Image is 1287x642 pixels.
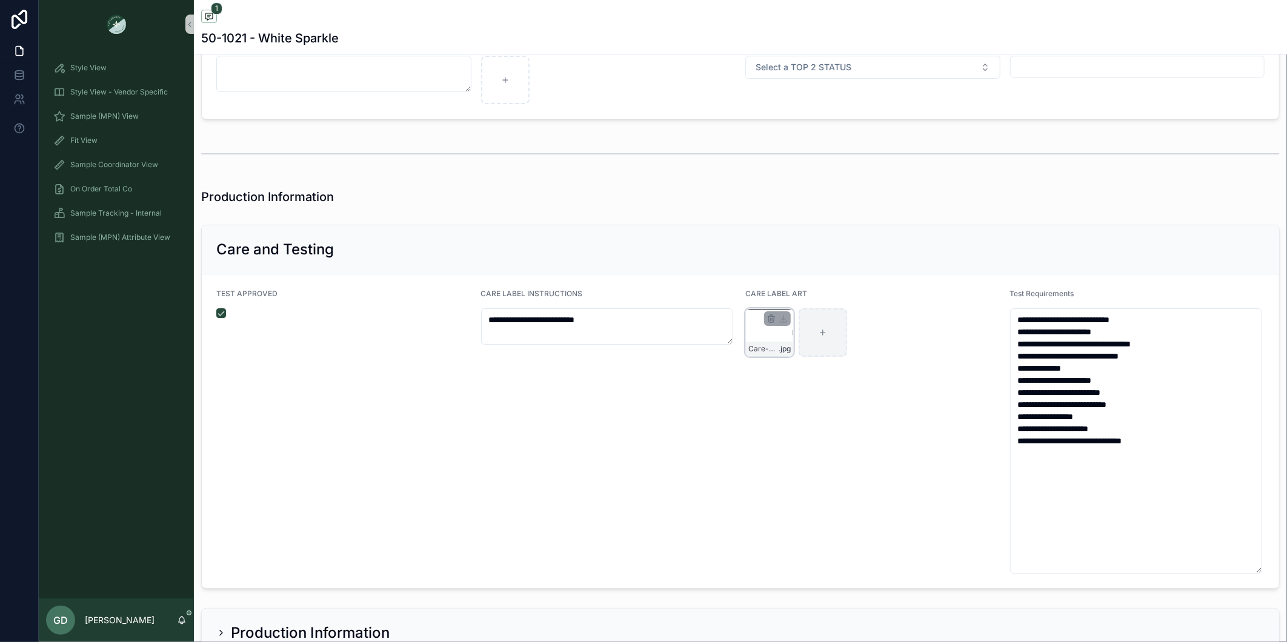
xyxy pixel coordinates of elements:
[70,63,107,73] span: Style View
[70,184,132,194] span: On Order Total Co
[201,188,334,205] h1: Production Information
[107,15,126,34] img: App logo
[201,10,217,25] button: 1
[46,57,187,79] a: Style View
[70,87,168,97] span: Style View - Vendor Specific
[46,154,187,176] a: Sample Coordinator View
[1010,289,1074,298] span: Test Requirements
[46,130,187,151] a: Fit View
[216,289,278,298] span: TEST APPROVED
[70,233,170,242] span: Sample (MPN) Attribute View
[70,208,162,218] span: Sample Tracking - Internal
[46,105,187,127] a: Sample (MPN) View
[70,111,139,121] span: Sample (MPN) View
[211,2,222,15] span: 1
[748,344,779,354] span: Care-Layout-for-Style-50-1021
[745,289,807,298] span: CARE LABEL ART
[216,240,334,259] h2: Care and Testing
[70,160,158,170] span: Sample Coordinator View
[46,227,187,248] a: Sample (MPN) Attribute View
[201,30,339,47] h1: 50-1021 - White Sparkle
[779,344,791,354] span: .jpg
[53,613,68,627] span: GD
[70,136,98,145] span: Fit View
[46,81,187,103] a: Style View - Vendor Specific
[85,614,155,626] p: [PERSON_NAME]
[39,48,194,598] div: scrollable content
[745,56,1000,79] button: Select Button
[46,202,187,224] a: Sample Tracking - Internal
[46,178,187,200] a: On Order Total Co
[756,61,851,73] span: Select a TOP 2 STATUS
[481,289,583,298] span: CARE LABEL INSTRUCTIONS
